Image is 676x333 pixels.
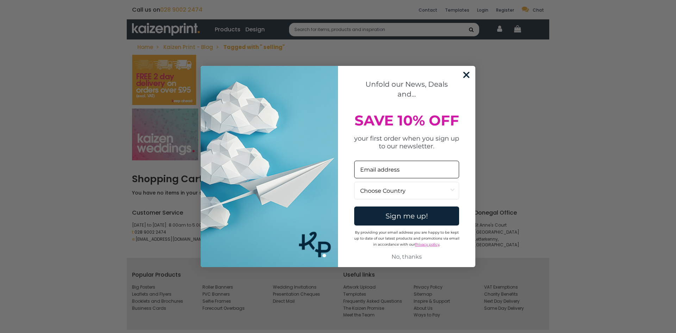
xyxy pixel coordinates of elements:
img: Business Cards [201,66,338,267]
span: By providing your email address you are happy to be kept up to date of our latest products and pr... [354,230,459,247]
a: Privacy policy [415,242,439,247]
button: Sign me up! [354,206,459,226]
button: Close dialog [460,69,472,81]
span: your first order when you sign up to our newsletter. [354,135,459,150]
button: No, thanks [354,250,459,264]
input: Email address [354,161,459,178]
span: SAVE 10% OFF [355,112,459,129]
span: Unfold our News, Deals and... [365,80,448,99]
input: Choose Country [360,182,449,199]
button: Show Options [449,182,456,199]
